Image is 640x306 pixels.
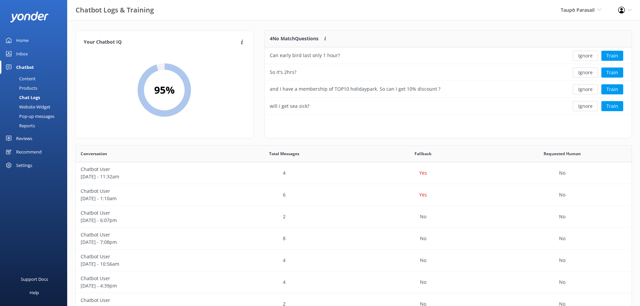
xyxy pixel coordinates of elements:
[81,209,210,217] p: Chatbot User
[21,272,48,286] div: Support Docs
[544,150,581,157] span: Requested Human
[265,47,632,115] div: grid
[420,257,426,264] p: No
[573,68,598,78] button: Ignore
[265,64,632,81] div: row
[601,84,623,94] button: Train
[81,297,210,304] p: Chatbot User
[559,278,565,286] p: No
[573,51,598,61] button: Ignore
[81,260,210,268] p: [DATE] - 10:56am
[4,121,35,130] div: Reports
[283,235,286,242] p: 8
[419,169,427,177] p: Yes
[81,173,210,180] p: [DATE] - 11:32am
[269,150,299,157] span: Total Messages
[419,191,427,199] p: Yes
[4,93,67,102] a: Chat Logs
[76,5,154,15] h3: Chatbot Logs & Training
[270,85,440,93] div: and I have a membership of TOP10 holidaypark. So can I get 10% discount ?
[4,74,36,83] div: Content
[4,112,67,121] a: Pop-up messages
[76,206,632,228] div: row
[265,47,632,64] div: row
[283,257,286,264] p: 4
[420,213,426,220] p: No
[16,60,34,74] div: Chatbot
[4,102,50,112] div: Website Widget
[30,286,39,299] div: Help
[76,271,632,293] div: row
[559,169,565,177] p: No
[81,187,210,195] p: Chatbot User
[81,253,210,260] p: Chatbot User
[561,7,595,13] span: Taupō Parasail
[81,150,107,157] span: Conversation
[4,102,67,112] a: Website Widget
[601,68,623,78] button: Train
[265,81,632,98] div: row
[283,213,286,220] p: 2
[420,278,426,286] p: No
[283,191,286,199] p: 6
[81,231,210,238] p: Chatbot User
[420,235,426,242] p: No
[415,150,431,157] span: Fallback
[16,145,42,159] div: Recommend
[573,84,598,94] button: Ignore
[81,275,210,282] p: Chatbot User
[81,282,210,290] p: [DATE] - 4:39pm
[559,235,565,242] p: No
[270,102,309,110] div: will i get sea sick?
[76,228,632,250] div: row
[16,132,32,145] div: Reviews
[270,35,318,42] p: 4 No Match Questions
[76,250,632,271] div: row
[283,278,286,286] p: 4
[601,51,623,61] button: Train
[270,69,296,76] div: So it's 2hrs?
[573,101,598,111] button: Ignore
[4,83,37,93] div: Products
[76,162,632,184] div: row
[283,169,286,177] p: 4
[81,195,210,202] p: [DATE] - 1:10am
[76,184,632,206] div: row
[154,82,175,98] h2: 95 %
[4,93,40,102] div: Chat Logs
[84,39,239,46] h4: Your Chatbot IQ
[4,83,67,93] a: Products
[16,47,28,60] div: Inbox
[601,101,623,111] button: Train
[270,52,340,59] div: Can early bird last only 1 hour?
[4,112,54,121] div: Pop-up messages
[81,166,210,173] p: Chatbot User
[4,121,67,130] a: Reports
[81,238,210,246] p: [DATE] - 7:08pm
[559,257,565,264] p: No
[16,34,29,47] div: Home
[81,217,210,224] p: [DATE] - 6:07pm
[4,74,67,83] a: Content
[265,98,632,115] div: row
[559,191,565,199] p: No
[10,11,49,23] img: yonder-white-logo.png
[16,159,32,172] div: Settings
[559,213,565,220] p: No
